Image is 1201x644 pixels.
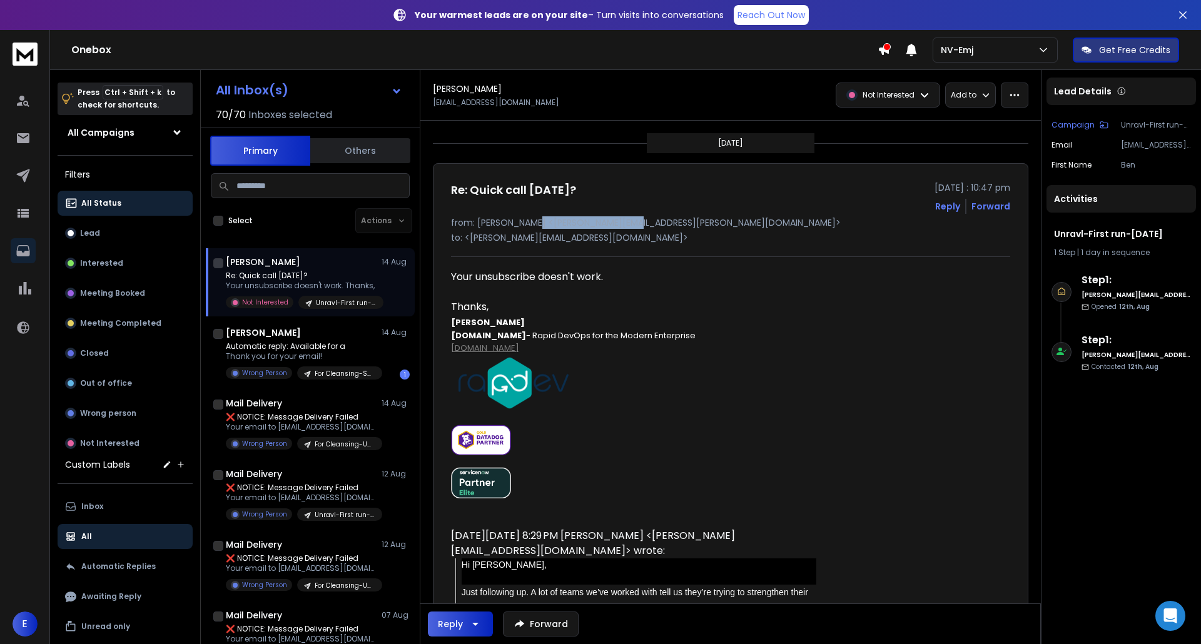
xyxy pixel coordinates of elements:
h1: Mail Delivery [226,468,282,480]
button: Awaiting Reply [58,584,193,609]
p: Reach Out Now [737,9,805,21]
button: Interested [58,251,193,276]
p: Your unsubscribe doesn't work. Thanks, [226,281,376,291]
button: E [13,611,38,636]
h1: Mail Delivery [226,397,282,410]
button: Not Interested [58,431,193,456]
p: Re: Quick call [DATE]? [226,271,376,281]
p: 14 Aug [382,257,410,267]
p: 12 Aug [382,469,410,479]
span: Ctrl + Shift + k [103,85,163,99]
p: Campaign [1052,120,1095,130]
p: For Cleansing-Unravl-[DATE] [315,581,375,590]
p: Wrong Person [242,368,287,378]
p: Wrong Person [242,580,287,590]
font: [PERSON_NAME] [451,316,525,328]
button: All Status [58,191,193,216]
img: RD-SIG-NOW.png [451,467,511,498]
p: 12 Aug [382,540,410,550]
p: Lead [80,228,100,238]
span: Thanks, [451,299,489,314]
p: Your email to [EMAIL_ADDRESS][DOMAIN_NAME] failed [226,422,376,432]
div: | [1054,248,1188,258]
h1: [PERSON_NAME] [226,326,301,339]
p: – Turn visits into conversations [415,9,724,21]
span: 70 / 70 [216,108,246,123]
p: Contacted [1092,362,1158,371]
p: ❌ NOTICE: Message Delivery Failed [226,483,376,493]
div: 1 [400,370,410,380]
p: NV-Emj [941,44,978,56]
p: Your email to [EMAIL_ADDRESS][DOMAIN_NAME] failed [226,563,376,573]
p: 14 Aug [382,328,410,338]
button: Closed [58,341,193,366]
h3: Inboxes selected [248,108,332,123]
p: Interested [80,258,123,268]
p: Not Interested [242,298,288,307]
p: Add to [951,90,976,100]
button: Get Free Credits [1073,38,1179,63]
p: Ben [1121,160,1191,170]
p: Automatic reply: Available for a [226,341,376,351]
a: [DOMAIN_NAME] [451,342,519,354]
h6: [PERSON_NAME][EMAIL_ADDRESS][DOMAIN_NAME] [1082,290,1191,299]
p: [DATE] : 10:47 pm [935,181,1010,194]
strong: Your warmest leads are on your site [415,9,588,21]
h6: Step 1 : [1082,273,1191,288]
p: ❌ NOTICE: Message Delivery Failed [226,553,376,563]
p: Opened [1092,302,1150,311]
p: [DATE] [718,138,743,148]
button: Automatic Replies [58,554,193,579]
button: All Inbox(s) [206,78,412,103]
label: Select [228,216,253,226]
p: Unravl-First run-[DATE] [1121,120,1191,130]
p: to: <[PERSON_NAME][EMAIL_ADDRESS][DOMAIN_NAME]> [451,231,1010,244]
button: Wrong person [58,401,193,426]
button: Primary [210,136,310,166]
p: Meeting Booked [80,288,145,298]
p: Wrong person [80,408,136,418]
span: 12th, Aug [1128,362,1158,371]
button: Others [310,137,410,164]
p: Unravl-First run-[DATE] [315,510,375,520]
span: 1 day in sequence [1081,247,1150,258]
p: For Cleansing-Unravl-[DATE] [315,440,375,449]
span: Hi [PERSON_NAME], [462,560,547,570]
button: Reply [428,611,493,636]
div: Forward [971,200,1010,213]
font: - Rapid DevOps for the Modern Enterprise [451,330,696,341]
button: Forward [503,611,579,636]
h1: Onebox [71,43,878,58]
button: All [58,524,193,549]
p: Get Free Credits [1099,44,1170,56]
button: Inbox [58,494,193,519]
p: Not Interested [863,90,915,100]
p: Not Interested [80,438,139,448]
img: AIorK4xVcWBcwyCGZMFUeGjsoCWO1Sl68zzAVs7O9VtWraqw11Hh53jnTl3lPD-AP0FtWQtW5LOoF68 [451,354,576,412]
p: Unravl-First run-[DATE] [316,298,376,308]
p: All [81,531,92,541]
p: Lead Details [1054,85,1112,98]
h1: Unravl-First run-[DATE] [1054,228,1188,240]
b: [DOMAIN_NAME] [451,330,526,341]
img: RD-SIG-DD.png [451,425,511,456]
button: All Campaigns [58,120,193,145]
p: Out of office [80,378,132,388]
p: [EMAIL_ADDRESS][DOMAIN_NAME] [1121,140,1191,150]
div: Your unsubscribe doesn't work. [451,269,816,284]
button: Lead [58,221,193,246]
button: Meeting Booked [58,281,193,306]
button: Reply [935,200,960,213]
h1: [PERSON_NAME] [226,256,300,268]
div: Activities [1046,185,1196,213]
h1: All Campaigns [68,126,134,139]
p: Unread only [81,621,130,631]
div: Reply [438,618,463,630]
p: Press to check for shortcuts. [78,86,175,111]
div: Open Intercom Messenger [1155,601,1185,631]
span: 12th, Aug [1119,302,1150,311]
p: Automatic Replies [81,561,156,571]
p: ❌ NOTICE: Message Delivery Failed [226,412,376,422]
